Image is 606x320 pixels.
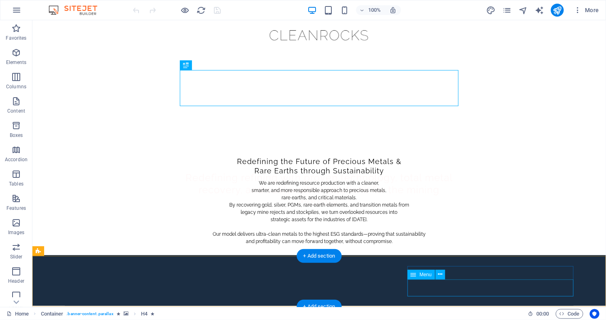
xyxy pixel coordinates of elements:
button: design [486,5,496,15]
div: + Add section [297,249,342,263]
span: . banner-content .parallax [66,309,113,319]
span: 00 00 [536,309,549,319]
p: Columns [6,83,26,90]
a: Click to cancel selection. Double-click to open Pages [6,309,29,319]
span: Click to select. Double-click to edit [141,309,147,319]
p: Slider [10,254,23,260]
h6: 100% [368,5,381,15]
button: reload [196,5,206,15]
p: Header [8,278,24,284]
i: Element contains an animation [117,311,120,316]
i: Element contains an animation [151,311,154,316]
i: AI Writer [535,6,544,15]
p: Elements [6,59,27,66]
button: More [570,4,602,17]
button: publish [551,4,564,17]
i: Publish [553,6,562,15]
p: Features [6,205,26,211]
div: + Add section [297,300,342,314]
span: Code [559,309,580,319]
img: Editor Logo [47,5,107,15]
span: Menu [420,272,432,277]
button: navigator [519,5,528,15]
p: Images [8,229,25,236]
button: Usercentrics [590,309,600,319]
button: 100% [356,5,385,15]
p: Tables [9,181,23,187]
nav: breadcrumb [41,309,155,319]
i: Pages (Ctrl+Alt+S) [502,6,512,15]
p: Accordion [5,156,28,163]
button: text_generator [535,5,544,15]
button: pages [502,5,512,15]
i: On resize automatically adjust zoom level to fit chosen device. [389,6,397,14]
i: Reload page [197,6,206,15]
h6: Session time [528,309,549,319]
i: Design (Ctrl+Alt+Y) [486,6,495,15]
p: Content [7,108,25,114]
p: Favorites [6,35,26,41]
span: Click to select. Double-click to edit [41,309,64,319]
span: More [574,6,599,14]
i: Navigator [519,6,528,15]
button: Code [556,309,583,319]
p: Boxes [10,132,23,139]
span: : [542,311,543,317]
button: Click here to leave preview mode and continue editing [180,5,190,15]
i: This element contains a background [124,311,128,316]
